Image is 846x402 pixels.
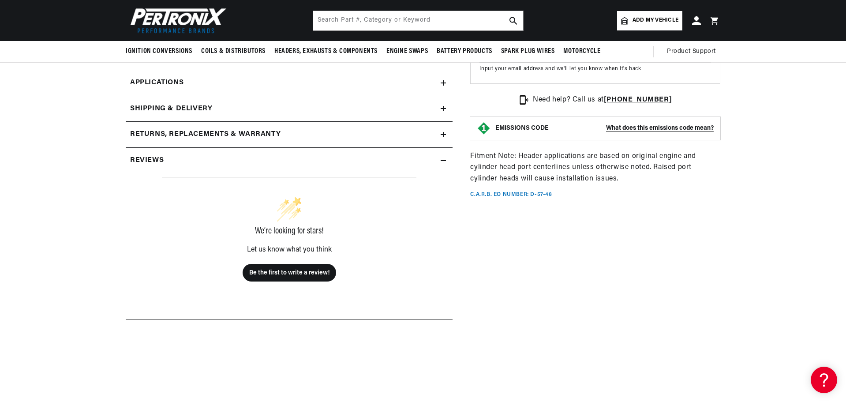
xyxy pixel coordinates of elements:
div: We’re looking for stars! [162,227,416,236]
span: Spark Plug Wires [501,47,555,56]
span: Ignition Conversions [126,47,192,56]
span: Input your email address and we'll let you know when it's back [479,66,641,71]
summary: Headers, Exhausts & Components [270,41,382,62]
div: customer reviews [130,173,448,312]
input: Search Part #, Category or Keyword [313,11,523,30]
p: C.A.R.B. EO Number: D-57-48 [470,191,552,199]
summary: Ignition Conversions [126,41,197,62]
h2: Returns, Replacements & Warranty [130,129,281,140]
summary: Shipping & Delivery [126,96,453,122]
a: Applications [126,70,453,96]
img: Pertronix [126,5,227,36]
summary: Engine Swaps [382,41,432,62]
span: Motorcycle [563,47,600,56]
summary: Coils & Distributors [197,41,270,62]
summary: Motorcycle [559,41,605,62]
summary: Reviews [126,148,453,173]
p: Need help? Call us at [533,94,672,106]
a: Add my vehicle [617,11,682,30]
div: Let us know what you think [162,246,416,253]
button: EMISSIONS CODEWhat does this emissions code mean? [495,124,714,132]
button: search button [504,11,523,30]
span: Add my vehicle [633,16,678,25]
a: [PHONE_NUMBER] [604,96,672,103]
h2: Shipping & Delivery [130,103,212,115]
span: Headers, Exhausts & Components [274,47,378,56]
span: Coils & Distributors [201,47,266,56]
span: Engine Swaps [386,47,428,56]
h2: Reviews [130,155,164,166]
summary: Battery Products [432,41,497,62]
button: Be the first to write a review! [243,264,336,282]
summary: Spark Plug Wires [497,41,559,62]
span: Battery Products [437,47,492,56]
span: Product Support [667,47,716,56]
summary: Returns, Replacements & Warranty [126,122,453,147]
strong: EMISSIONS CODE [495,125,549,131]
img: Emissions code [477,121,491,135]
span: Applications [130,77,183,89]
summary: Product Support [667,41,720,62]
strong: What does this emissions code mean? [606,125,714,131]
